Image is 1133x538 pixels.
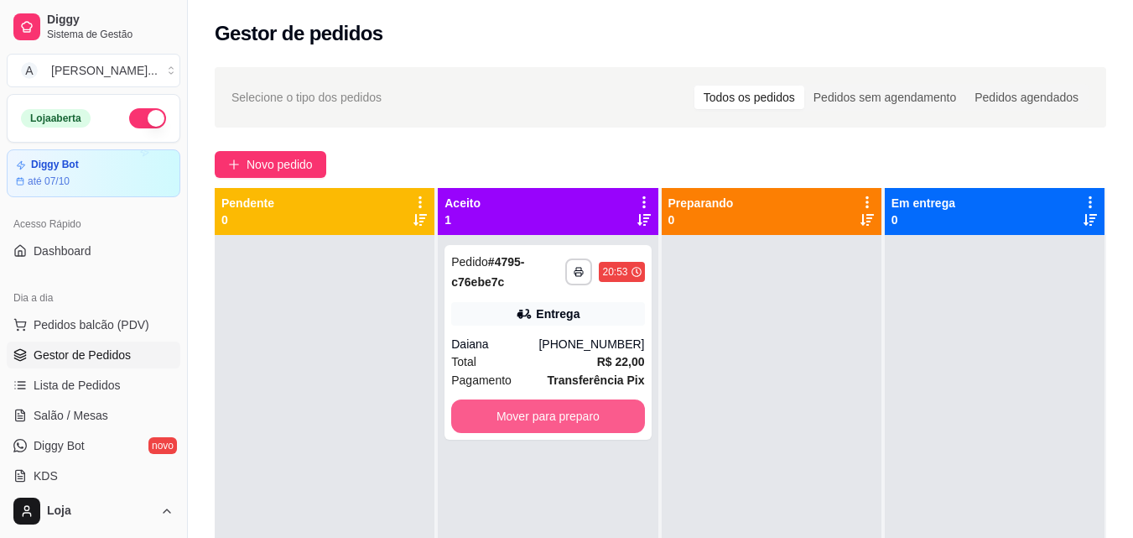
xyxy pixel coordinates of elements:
div: Pedidos sem agendamento [804,86,965,109]
span: plus [228,159,240,170]
div: Loja aberta [21,109,91,128]
p: Pendente [221,195,274,212]
span: Pedidos balcão (PDV) [34,316,149,333]
span: Selecione o tipo dos pedidos [231,88,382,107]
div: Daiana [451,336,538,353]
strong: Transferência Pix [548,373,645,387]
span: Diggy [47,13,174,28]
p: Em entrega [891,195,955,212]
div: [PERSON_NAME] ... [51,62,158,79]
button: Loja [7,491,180,531]
span: Loja [47,504,153,519]
div: 20:53 [602,265,627,279]
p: Preparando [668,195,734,212]
button: Novo pedido [215,151,326,178]
button: Select a team [7,54,180,87]
button: Mover para preparo [451,400,644,433]
span: A [21,62,38,79]
div: Todos os pedidos [694,86,804,109]
div: Entrega [536,306,579,322]
strong: # 4795-c76ebe7c [451,255,524,289]
span: Lista de Pedidos [34,377,121,394]
a: KDS [7,462,180,489]
a: DiggySistema de Gestão [7,7,180,47]
p: 0 [891,212,955,228]
p: 0 [221,212,274,228]
article: até 07/10 [28,175,70,188]
span: Sistema de Gestão [47,28,174,41]
span: Pedido [451,255,488,269]
span: Novo pedido [247,155,313,174]
a: Diggy Botaté 07/10 [7,149,180,197]
div: Acesso Rápido [7,211,180,238]
button: Alterar Status [129,108,166,128]
a: Lista de Pedidos [7,372,180,399]
span: Salão / Mesas [34,407,108,424]
a: Diggy Botnovo [7,432,180,459]
p: Aceito [444,195,481,212]
span: Pagamento [451,371,512,389]
div: Pedidos agendados [965,86,1088,109]
h2: Gestor de pedidos [215,20,383,47]
span: Gestor de Pedidos [34,347,131,363]
span: KDS [34,467,58,484]
span: Diggy Bot [34,437,85,454]
div: Dia a dia [7,285,180,311]
a: Gestor de Pedidos [7,342,180,368]
strong: R$ 22,00 [597,355,645,368]
a: Salão / Mesas [7,402,180,429]
p: 1 [444,212,481,228]
p: 0 [668,212,734,228]
div: [PHONE_NUMBER] [538,336,644,353]
span: Dashboard [34,243,91,259]
button: Pedidos balcão (PDV) [7,311,180,338]
span: Total [451,353,476,371]
article: Diggy Bot [31,159,79,171]
a: Dashboard [7,238,180,264]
